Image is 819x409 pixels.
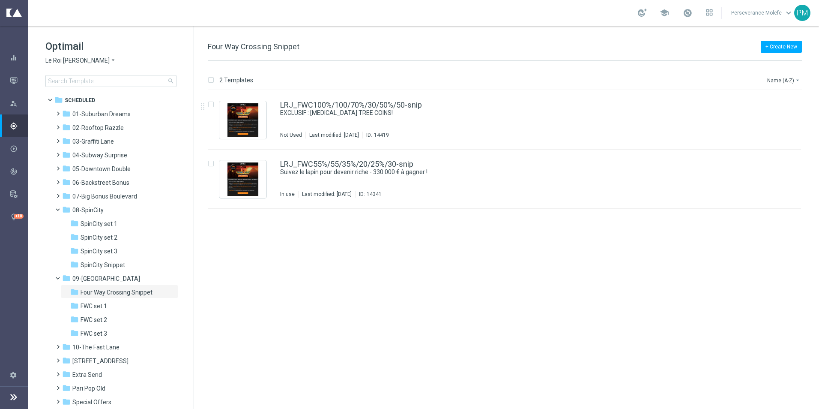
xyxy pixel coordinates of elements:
[9,54,28,61] button: equalizer Dashboard
[62,205,71,214] i: folder
[221,103,264,137] img: 14419.jpeg
[70,329,79,337] i: folder
[280,168,745,176] a: Suivez le lapin pour devenir riche - 330 000 € à gagner !
[10,69,28,92] div: Mission Control
[766,75,802,85] button: Name (A-Z)arrow_drop_down
[72,371,102,379] span: Extra Send
[9,371,17,379] i: settings
[219,76,253,84] p: 2 Templates
[72,357,129,365] span: 11-The 31st Avenue
[45,57,117,65] button: Le Roi [PERSON_NAME] arrow_drop_down
[280,109,745,117] a: EXCLUSIF : [MEDICAL_DATA] TREE COINS!
[10,213,18,221] i: lightbulb
[62,164,71,173] i: folder
[81,330,107,337] span: FWC set 3
[10,205,28,228] div: Optibot
[9,123,28,129] button: gps_fixed Plan
[62,397,71,406] i: folder
[81,316,107,324] span: FWC set 2
[199,90,817,150] div: Press SPACE to select this row.
[280,109,765,117] div: EXCLUSIF : TAO TREE COINS!
[362,132,389,138] div: ID:
[72,124,124,132] span: 02-Rooftop Razzle
[62,274,71,283] i: folder
[306,132,362,138] div: Last modified: [DATE]
[72,398,111,406] span: Special Offers
[10,168,28,175] div: Analyze
[10,122,28,130] div: Plan
[110,57,117,65] i: arrow_drop_down
[81,234,117,241] span: SpinCity set 2
[221,162,264,196] img: 14341.jpeg
[280,101,422,109] a: LRJ_FWC100%/100/70%/30/50%/50-snip
[280,132,302,138] div: Not Used
[10,190,28,198] div: Data Studio
[9,100,28,107] button: person_search Explore
[81,289,152,296] span: Four Way Crossing Snippet
[4,364,22,386] div: Settings
[62,109,71,118] i: folder
[10,46,28,69] div: Dashboard
[10,145,28,153] div: Execute
[10,168,18,175] i: track_changes
[9,191,28,198] button: Data Studio
[70,233,79,241] i: folder
[81,302,107,310] span: FWC set 1
[9,168,28,175] button: track_changes Analyze
[45,57,110,65] span: Le Roi [PERSON_NAME]
[10,99,18,107] i: person_search
[208,42,299,51] span: Four Way Crossing Snippet
[62,384,71,392] i: folder
[65,96,95,104] span: Scheduled
[70,315,79,324] i: folder
[70,219,79,228] i: folder
[9,214,28,220] button: lightbulb Optibot +10
[794,77,801,84] i: arrow_drop_down
[62,370,71,379] i: folder
[72,275,140,283] span: 09-Four Way Crossing
[72,165,131,173] span: 05-Downtown Double
[62,192,71,200] i: folder
[45,39,176,53] h1: Optimail
[81,247,117,255] span: SpinCity set 3
[10,99,28,107] div: Explore
[280,191,295,198] div: In use
[9,145,28,152] button: play_circle_outline Execute
[81,261,125,269] span: SpinCity Snippet
[72,151,127,159] span: 04-Subway Surprise
[72,385,105,392] span: Pari Pop Old
[784,8,793,18] span: keyboard_arrow_down
[280,160,413,168] a: LRJ_FWC55%/55/35%/20/25%/30-snip
[72,138,114,145] span: 03-Graffiti Lane
[70,301,79,310] i: folder
[70,260,79,269] i: folder
[70,288,79,296] i: folder
[10,145,18,153] i: play_circle_outline
[45,75,176,87] input: Search Template
[280,168,765,176] div: Suivez le lapin pour devenir riche - 330 000 € à gagner !
[62,150,71,159] i: folder
[62,137,71,145] i: folder
[761,41,802,53] button: + Create New
[660,8,669,18] span: school
[367,191,382,198] div: 14341
[72,179,129,186] span: 06-Backstreet Bonus
[10,122,18,130] i: gps_fixed
[9,77,28,84] button: Mission Control
[14,214,24,219] div: +10
[70,247,79,255] i: folder
[62,123,71,132] i: folder
[72,206,104,214] span: 08-SpinCity
[81,220,117,228] span: SpinCity set 1
[374,132,389,138] div: 14419
[72,343,120,351] span: 10-The Fast Lane
[54,96,63,104] i: folder
[62,356,71,365] i: folder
